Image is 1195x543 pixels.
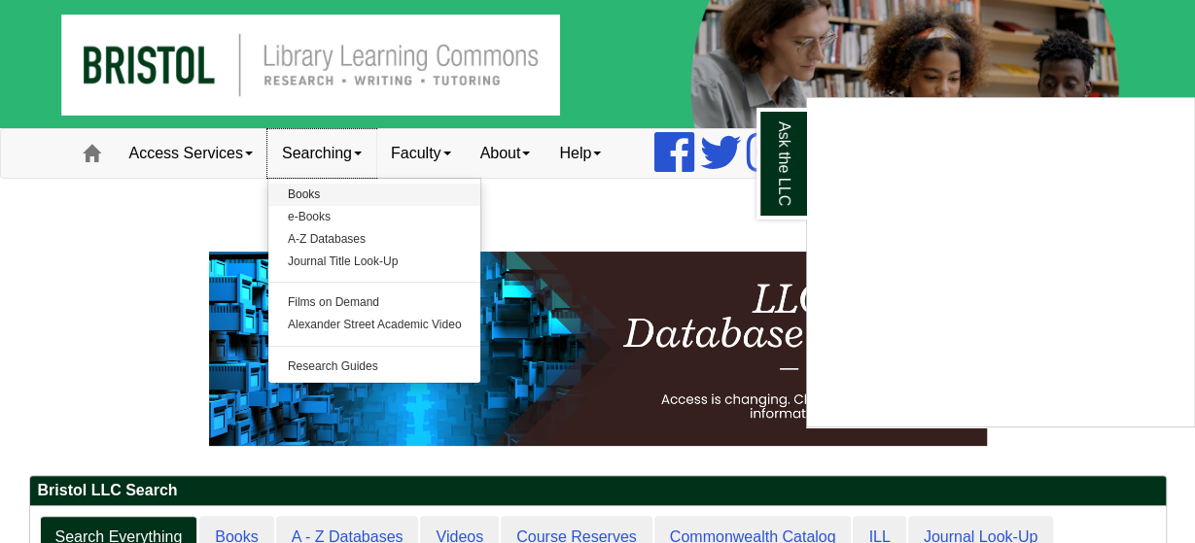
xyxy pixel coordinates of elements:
a: e-Books [268,206,481,228]
a: Access Services [115,129,267,178]
div: Ask the LLC [806,97,1195,427]
a: Alexander Street Academic Video [268,314,481,336]
a: Ask the LLC [756,108,807,220]
a: Research Guides [268,356,481,378]
h2: Bristol LLC Search [30,476,1166,506]
a: A-Z Databases [268,228,481,251]
a: Searching [267,129,376,178]
a: Journal Title Look-Up [268,251,481,273]
iframe: Chat Widget [807,98,1194,426]
img: HTML tutorial [209,252,987,446]
a: Faculty [376,129,466,178]
a: Help [545,129,615,178]
a: Films on Demand [268,291,481,314]
a: Books [268,184,481,206]
a: About [466,129,545,178]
